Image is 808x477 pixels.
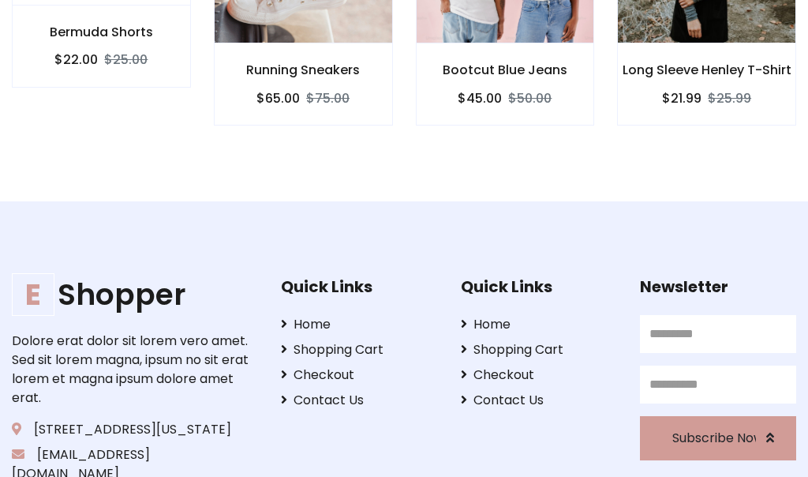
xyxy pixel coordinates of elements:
a: Shopping Cart [461,340,617,359]
a: Home [281,315,437,334]
h6: Bermuda Shorts [13,24,190,39]
a: Home [461,315,617,334]
a: Checkout [281,366,437,385]
span: E [12,273,54,316]
del: $50.00 [508,89,552,107]
h5: Quick Links [281,277,437,296]
h5: Newsletter [640,277,796,296]
h5: Quick Links [461,277,617,296]
h6: $65.00 [256,91,300,106]
del: $25.99 [708,89,751,107]
del: $75.00 [306,89,350,107]
del: $25.00 [104,51,148,69]
a: Contact Us [281,391,437,410]
h6: $21.99 [662,91,701,106]
h6: Long Sleeve Henley T-Shirt [618,62,795,77]
p: [STREET_ADDRESS][US_STATE] [12,420,256,439]
h1: Shopper [12,277,256,313]
p: Dolore erat dolor sit lorem vero amet. Sed sit lorem magna, ipsum no sit erat lorem et magna ipsu... [12,332,256,408]
h6: Bootcut Blue Jeans [417,62,594,77]
a: Shopping Cart [281,340,437,359]
h6: $45.00 [458,91,502,106]
a: EShopper [12,277,256,313]
h6: $22.00 [54,52,98,67]
button: Subscribe Now [640,416,796,460]
h6: Running Sneakers [215,62,392,77]
a: Contact Us [461,391,617,410]
a: Checkout [461,366,617,385]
